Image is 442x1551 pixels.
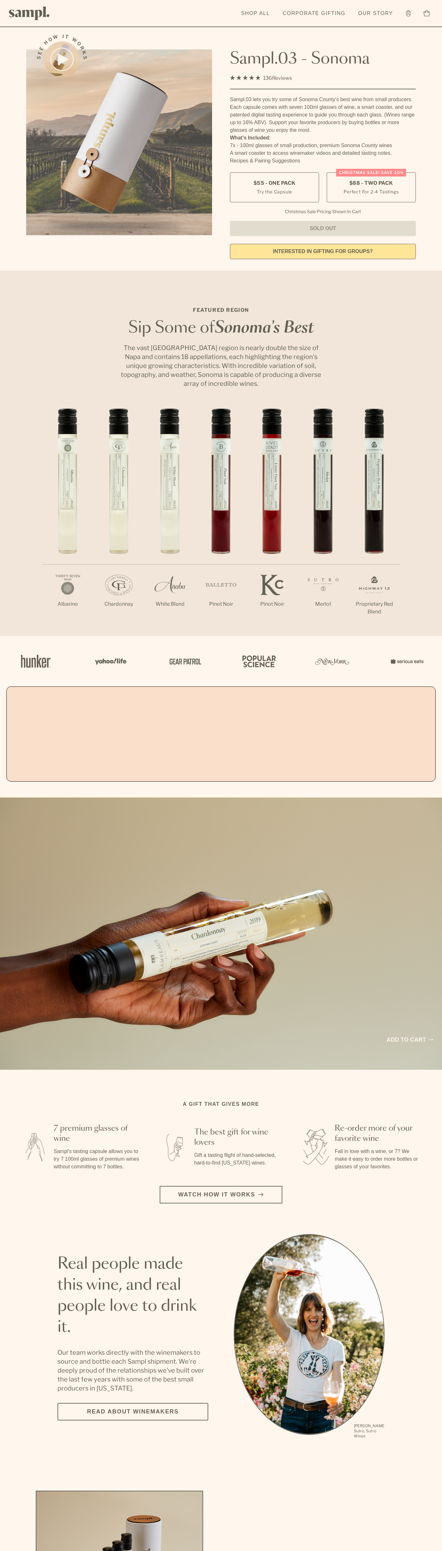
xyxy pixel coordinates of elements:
[238,6,273,20] a: Shop All
[230,74,292,82] div: 136Reviews
[44,41,80,77] button: See how it works
[349,600,400,616] p: Proprietary Red Blend
[298,600,349,608] p: Merlot
[230,142,416,149] li: 7x - 100ml glasses of small production, premium Sonoma County wines
[349,180,393,187] span: $88 - Two Pack
[387,648,425,675] img: Artboard_7_5b34974b-f019-449e-91fb-745f8d0877ee_x450.png
[183,1100,259,1108] h2: A gift that gives more
[57,1348,208,1393] p: Our team works directly with the winemakers to source and bottle each Sampl shipment. We’re deepl...
[344,188,399,195] small: Perfect For 2-4 Tastings
[144,600,195,608] p: White Blend
[57,1403,208,1420] a: Read about Winemakers
[263,75,272,81] span: 136
[194,1127,281,1148] h3: The best gift for wine lovers
[247,600,298,608] p: Pinot Noir
[93,600,144,608] p: Chardonnay
[230,157,416,165] li: Recipes & Pairing Suggestions
[247,408,298,628] li: 5 / 7
[230,149,416,157] li: A smart coaster to access winemaker videos and detailed tasting notes.
[215,320,314,336] em: Sonoma's Best
[313,648,351,675] img: Artboard_3_0b291449-6e8c-4d07-b2c2-3f3601a19cd1_x450.png
[160,1186,282,1203] button: Watch how it works
[54,1123,141,1144] h3: 7 premium glasses of wine
[144,408,195,628] li: 3 / 7
[279,6,349,20] a: Corporate Gifting
[355,6,396,20] a: Our Story
[93,408,144,628] li: 2 / 7
[42,600,93,608] p: Albarino
[119,306,323,314] p: Featured Region
[195,408,247,628] li: 4 / 7
[119,343,323,388] p: The vast [GEOGRAPHIC_DATA] region is nearly double the size of Napa and contains 18 appellations,...
[239,648,277,675] img: Artboard_4_28b4d326-c26e-48f9-9c80-911f17d6414e_x450.png
[195,600,247,608] p: Pinot Noir
[386,1036,433,1044] a: Add to cart
[254,180,296,187] span: $55 - One Pack
[272,75,292,81] span: Reviews
[230,49,416,69] h1: Sampl.03 - Sonoma
[335,1123,422,1144] h3: Re-order more of your favorite wine
[91,648,129,675] img: Artboard_6_04f9a106-072f-468a-bdd7-f11783b05722_x450.png
[57,1254,208,1338] h2: Real people made this wine, and real people love to drink it.
[335,1148,422,1171] p: Fall in love with a wine, or 7? We make it easy to order more bottles or glasses of your favorites.
[234,1234,385,1440] div: slide 1
[354,1423,385,1439] p: [PERSON_NAME] Sutro, Sutro Wines
[26,49,212,235] img: Sampl.03 - Sonoma
[9,6,50,20] img: Sampl logo
[349,408,400,636] li: 7 / 7
[230,244,416,259] a: interested in gifting for groups?
[194,1151,281,1167] p: Gift a tasting flight of hand-selected, hard-to-find [US_STATE] wines.
[230,221,416,236] button: Sold Out
[282,209,364,214] li: Christmas Sale Pricing Shown In Cart
[230,135,271,140] strong: What’s Included:
[298,408,349,628] li: 6 / 7
[257,188,292,195] small: Try the Capsule
[119,320,323,336] h2: Sip Some of
[165,648,203,675] img: Artboard_5_7fdae55a-36fd-43f7-8bfd-f74a06a2878e_x450.png
[54,1148,141,1171] p: Sampl's tasting capsule allows you to try 7 100ml glasses of premium wines without committing to ...
[42,408,93,628] li: 1 / 7
[17,648,55,675] img: Artboard_1_c8cd28af-0030-4af1-819c-248e302c7f06_x450.png
[230,96,416,134] div: Sampl.03 lets you try some of Sonoma County's best wine from small producers. Each capsule comes ...
[336,169,406,176] div: Christmas SALE! Save 20%
[234,1234,385,1440] ul: carousel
